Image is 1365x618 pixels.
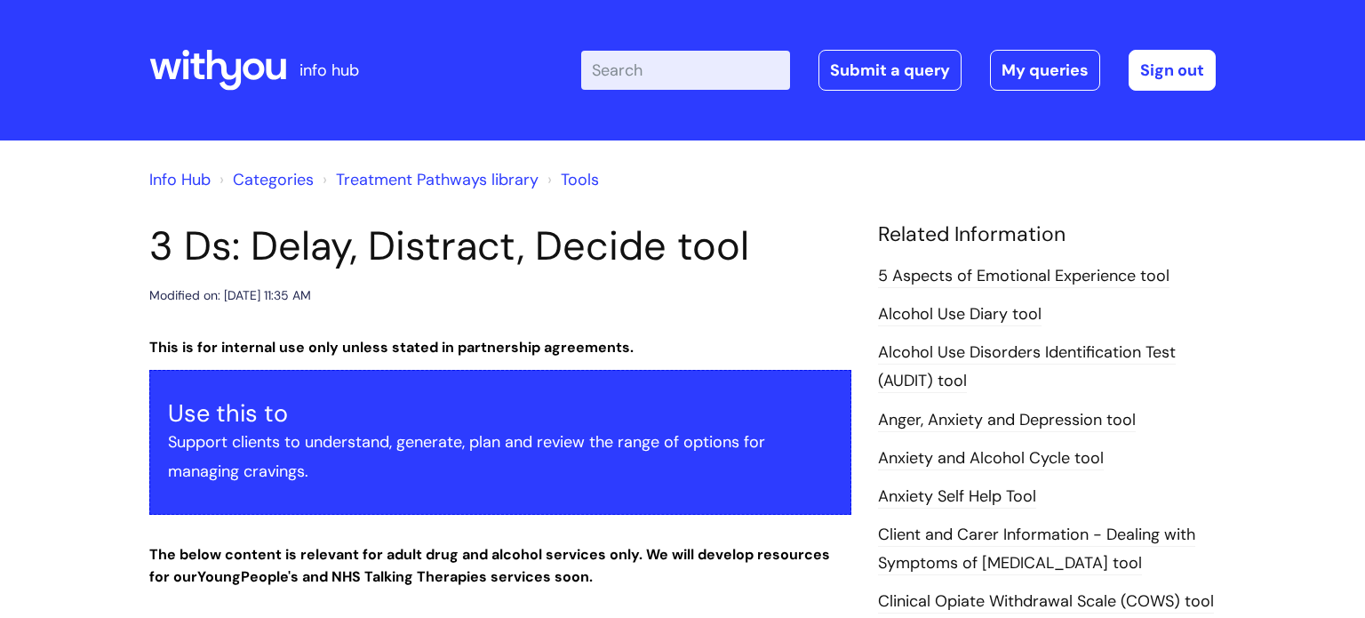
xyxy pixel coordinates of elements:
strong: This is for internal use only unless stated in partnership agreements. [149,338,634,357]
a: Info Hub [149,169,211,190]
li: Treatment Pathways library [318,165,539,194]
p: info hub [299,56,359,84]
a: Anxiety Self Help Tool [878,486,1036,509]
h4: Related Information [878,222,1216,247]
a: Treatment Pathways library [336,169,539,190]
a: Sign out [1129,50,1216,91]
a: Alcohol Use Disorders Identification Test (AUDIT) tool [878,341,1176,393]
strong: Young [197,567,302,586]
a: My queries [990,50,1100,91]
a: Tools [561,169,599,190]
strong: The below content is relevant for adult drug and alcohol services only. We will develop resources... [149,545,830,586]
a: 5 Aspects of Emotional Experience tool [878,265,1169,288]
li: Tools [543,165,599,194]
h3: Use this to [168,399,833,428]
a: Client and Carer Information - Dealing with Symptoms of [MEDICAL_DATA] tool [878,524,1195,575]
a: Anger, Anxiety and Depression tool [878,409,1136,432]
a: Anxiety and Alcohol Cycle tool [878,447,1104,470]
a: Clinical Opiate Withdrawal Scale (COWS) tool [878,590,1214,614]
div: Modified on: [DATE] 11:35 AM [149,285,311,307]
a: Categories [233,169,314,190]
h1: 3 Ds: Delay, Distract, Decide tool [149,222,851,270]
strong: People's [241,567,299,586]
input: Search [581,51,790,90]
a: Alcohol Use Diary tool [878,303,1042,326]
a: Submit a query [818,50,962,91]
div: | - [581,50,1216,91]
li: Solution home [215,165,314,194]
p: Support clients to understand, generate, plan and review the range of options for managing cravings. [168,428,833,486]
